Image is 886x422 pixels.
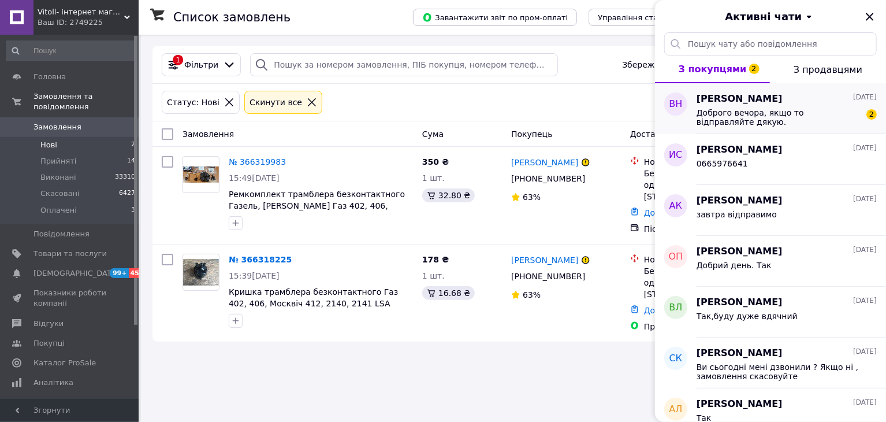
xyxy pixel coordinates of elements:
[511,129,552,139] span: Покупець
[523,193,541,202] span: 63%
[422,255,449,264] span: 178 ₴
[644,321,764,332] div: Пром-оплата
[669,149,682,162] span: ИС
[115,172,135,183] span: 33310
[247,96,304,109] div: Cкинути все
[853,296,877,306] span: [DATE]
[655,287,886,338] button: ВЛ[PERSON_NAME][DATE]Так,буду дуже вдячний
[509,268,587,284] div: [PHONE_NUMBER]
[422,12,568,23] span: Завантажити звіт по пром-оплаті
[511,157,578,168] a: [PERSON_NAME]
[655,83,886,134] button: ВН[PERSON_NAME][DATE]Доброго вечора, якщо то відправляйте дякую.2
[183,254,219,291] a: Фото товару
[38,7,124,17] span: Vitoll- інтернет магазин автозапчастин
[655,134,886,185] button: ИС[PERSON_NAME][DATE]0665976641
[40,205,77,216] span: Оплачені
[40,140,57,150] span: Нові
[589,9,695,26] button: Управління статусами
[110,268,129,278] span: 99+
[119,188,135,199] span: 6427
[183,166,219,183] img: Фото товару
[749,64,760,74] span: 2
[40,188,80,199] span: Скасовані
[33,72,66,82] span: Головна
[422,157,449,166] span: 350 ₴
[129,268,142,278] span: 45
[655,236,886,287] button: ОП[PERSON_NAME][DATE]Добрий день. Так
[866,109,877,120] span: 2
[229,255,292,264] a: № 366318225
[644,254,764,265] div: Нова Пошта
[422,173,445,183] span: 1 шт.
[669,98,682,111] span: ВН
[33,319,64,329] span: Відгуки
[655,338,886,388] button: СК[PERSON_NAME][DATE]Ви сьогодні мені дзвонили ? Якщо ні , замовлення скасовуйте
[853,194,877,204] span: [DATE]
[697,261,772,270] span: Добрий день. Так
[644,306,690,315] a: Додати ЕН
[183,156,219,193] a: Фото товару
[644,168,764,202] div: Бердичів, №4 (до 30 кг на одне місце): [STREET_ADDRESS]
[229,157,286,166] a: № 366319983
[669,301,682,314] span: ВЛ
[697,143,783,157] span: [PERSON_NAME]
[697,245,783,258] span: [PERSON_NAME]
[184,59,218,71] span: Фільтри
[33,229,90,239] span: Повідомлення
[183,129,234,139] span: Замовлення
[697,159,748,168] span: 0665976641
[687,9,854,24] button: Активні чати
[33,288,107,309] span: Показники роботи компанії
[598,13,686,22] span: Управління статусами
[669,403,683,416] span: АЛ
[183,259,219,286] img: Фото товару
[644,223,764,235] div: Післяплата
[697,312,798,321] span: Так,буду дуже вдячний
[229,173,280,183] span: 15:49[DATE]
[697,347,783,360] span: [PERSON_NAME]
[131,140,135,150] span: 2
[853,245,877,255] span: [DATE]
[853,398,877,408] span: [DATE]
[40,172,76,183] span: Виконані
[33,397,107,418] span: Управління сайтом
[697,108,861,127] span: Доброго вечора, якщо то відправляйте дякую.
[655,185,886,236] button: АК[PERSON_NAME][DATE]завтра відправимо
[33,122,81,132] span: Замовлення
[173,10,291,24] h1: Список замовлень
[422,271,445,280] span: 1 шт.
[770,55,886,83] button: З продавцями
[644,265,764,300] div: Бердичів, №4 (до 30 кг на одне місце): [STREET_ADDRESS]
[655,55,770,83] button: З покупцями2
[33,358,96,368] span: Каталог ProSale
[229,271,280,280] span: 15:39[DATE]
[165,96,222,109] div: Статус: Нові
[853,143,877,153] span: [DATE]
[131,205,135,216] span: 3
[669,199,682,213] span: АК
[33,91,139,112] span: Замовлення та повідомлення
[511,254,578,266] a: [PERSON_NAME]
[229,190,405,222] span: Ремкомплект трамблера безконтактного Газель, [PERSON_NAME] Газ 402, 406, Москві 412, 2140, 2141
[863,10,877,24] button: Закрити
[622,59,706,71] span: Збережені фільтри:
[669,250,683,264] span: ОП
[422,188,475,202] div: 32.80 ₴
[229,287,398,308] a: Кришка трамблера безконтактного Газ 402, 406, Москвіч 412, 2140, 2141 LSA
[697,194,783,208] span: [PERSON_NAME]
[630,129,715,139] span: Доставка та оплата
[697,296,783,309] span: [PERSON_NAME]
[644,208,690,217] a: Додати ЕН
[853,92,877,102] span: [DATE]
[38,17,139,28] div: Ваш ID: 2749225
[794,64,862,75] span: З продавцями
[725,9,802,24] span: Активні чати
[697,362,861,381] span: Ви сьогодні мені дзвонили ? Якщо ні , замовлення скасовуйте
[422,286,475,300] div: 16.68 ₴
[669,352,683,365] span: СК
[33,249,107,259] span: Товари та послуги
[644,156,764,168] div: Нова Пошта
[664,32,877,55] input: Пошук чату або повідомлення
[250,53,557,76] input: Пошук за номером замовлення, ПІБ покупця, номером телефону, Email, номером накладної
